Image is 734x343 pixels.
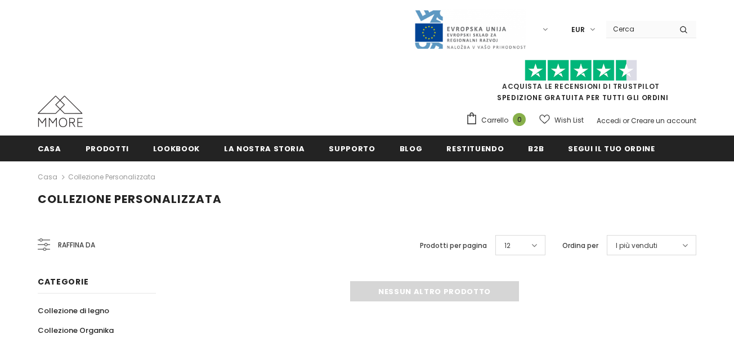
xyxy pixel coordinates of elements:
[153,136,200,161] a: Lookbook
[38,321,114,340] a: Collezione Organika
[224,143,305,154] span: La nostra storia
[414,9,526,50] img: Javni Razpis
[466,112,531,129] a: Carrello 0
[554,115,584,126] span: Wish List
[446,136,504,161] a: Restituendo
[38,136,61,161] a: Casa
[38,305,109,316] span: Collezione di legno
[38,276,88,287] span: Categorie
[224,136,305,161] a: La nostra storia
[400,136,423,161] a: Blog
[86,136,129,161] a: Prodotti
[38,96,83,127] img: Casi MMORE
[466,65,696,102] span: SPEDIZIONE GRATUITA PER TUTTI GLI ORDINI
[504,240,511,251] span: 12
[153,143,200,154] span: Lookbook
[528,136,544,161] a: B2B
[38,301,109,321] a: Collezione di legno
[400,143,423,154] span: Blog
[420,240,487,251] label: Prodotti per pagina
[568,143,655,154] span: Segui il tuo ordine
[539,110,584,130] a: Wish List
[568,136,655,161] a: Segui il tuo ordine
[525,60,637,82] img: Fidati di Pilot Stars
[571,24,585,35] span: EUR
[68,172,155,182] a: Collezione personalizzata
[606,21,671,37] input: Search Site
[616,240,657,251] span: I più venduti
[86,143,129,154] span: Prodotti
[329,136,375,161] a: supporto
[562,240,598,251] label: Ordina per
[38,143,61,154] span: Casa
[446,143,504,154] span: Restituendo
[38,170,57,184] a: Casa
[481,115,508,126] span: Carrello
[502,82,660,91] a: Acquista le recensioni di TrustPilot
[329,143,375,154] span: supporto
[597,116,621,125] a: Accedi
[414,24,526,34] a: Javni Razpis
[513,113,526,126] span: 0
[528,143,544,154] span: B2B
[38,325,114,336] span: Collezione Organika
[58,239,95,251] span: Raffina da
[38,191,222,207] span: Collezione personalizzata
[623,116,629,125] span: or
[631,116,696,125] a: Creare un account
